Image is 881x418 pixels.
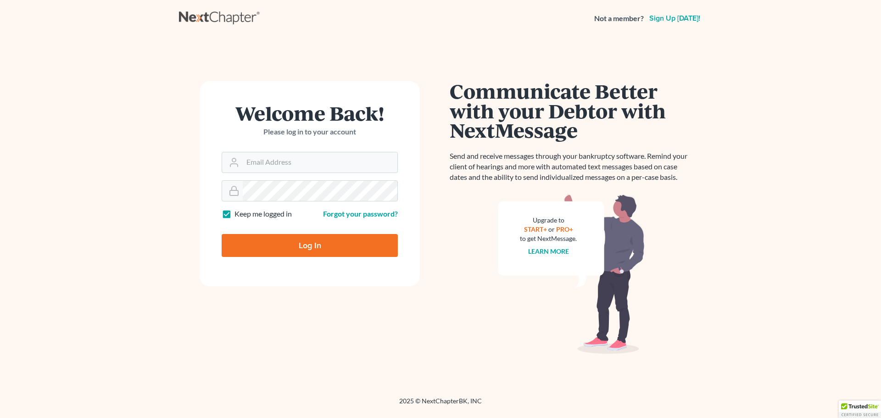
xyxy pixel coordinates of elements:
[528,247,569,255] a: Learn more
[839,401,881,418] div: TrustedSite Certified
[594,13,644,24] strong: Not a member?
[234,209,292,219] label: Keep me logged in
[498,194,645,354] img: nextmessage_bg-59042aed3d76b12b5cd301f8e5b87938c9018125f34e5fa2b7a6b67550977c72.svg
[524,225,547,233] a: START+
[520,216,577,225] div: Upgrade to
[647,15,702,22] a: Sign up [DATE]!
[179,396,702,413] div: 2025 © NextChapterBK, INC
[222,234,398,257] input: Log In
[548,225,555,233] span: or
[222,103,398,123] h1: Welcome Back!
[323,209,398,218] a: Forgot your password?
[222,127,398,137] p: Please log in to your account
[520,234,577,243] div: to get NextMessage.
[450,151,693,183] p: Send and receive messages through your bankruptcy software. Remind your client of hearings and mo...
[556,225,573,233] a: PRO+
[243,152,397,173] input: Email Address
[450,81,693,140] h1: Communicate Better with your Debtor with NextMessage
